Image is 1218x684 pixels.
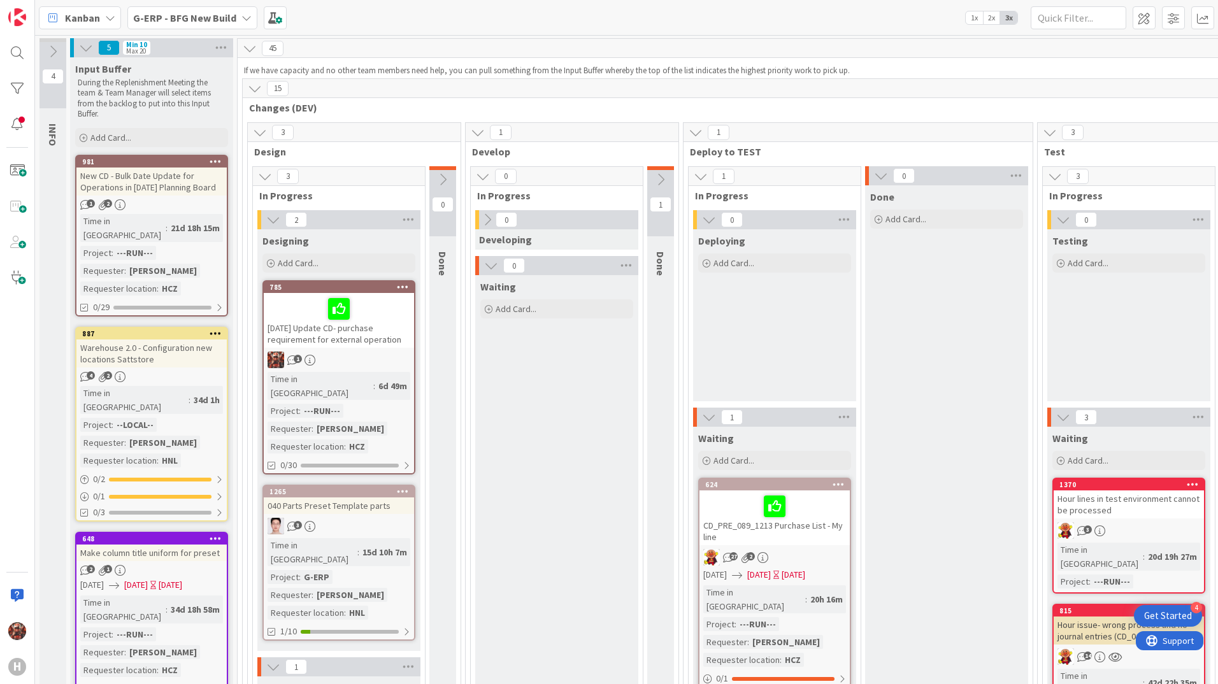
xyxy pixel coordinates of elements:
img: JK [8,622,26,640]
span: Done [436,252,449,276]
div: ---RUN--- [113,627,156,641]
div: 648 [82,534,227,543]
div: 0/2 [76,471,227,487]
span: : [805,592,807,606]
span: Add Card... [1068,455,1108,466]
a: 887Warehouse 2.0 - Configuration new locations SattstoreTime in [GEOGRAPHIC_DATA]:34d 1hProject:-... [75,327,228,522]
div: Time in [GEOGRAPHIC_DATA] [80,386,189,414]
span: 5 [98,40,120,55]
span: : [299,570,301,584]
div: [DATE] Update CD- purchase requirement for external operation [264,293,414,348]
span: : [1143,550,1145,564]
div: 648Make column title uniform for preset [76,533,227,561]
img: LC [1057,522,1074,539]
span: INFO [47,124,59,146]
b: G-ERP - BFG New Build [133,11,236,24]
div: 1370 [1059,480,1204,489]
div: Requester [80,264,124,278]
span: In Progress [477,189,627,202]
div: [PERSON_NAME] [749,635,823,649]
span: : [111,418,113,432]
div: Requester [268,422,312,436]
span: 1 [721,410,743,425]
div: Time in [GEOGRAPHIC_DATA] [268,372,373,400]
span: 3x [1000,11,1017,24]
span: 1 [713,169,734,184]
span: Done [870,190,894,203]
div: [PERSON_NAME] [313,588,387,602]
div: ---RUN--- [1091,574,1133,588]
div: 887 [76,328,227,339]
div: 1265 [269,487,414,496]
span: Add Card... [278,257,319,269]
span: : [734,617,736,631]
div: Project [80,418,111,432]
span: : [189,393,190,407]
span: 0 [495,169,517,184]
div: Requester location [268,606,344,620]
div: 20d 19h 27m [1145,550,1200,564]
span: Design [254,145,445,158]
div: ---RUN--- [301,404,343,418]
div: 785 [264,281,414,293]
span: 3 [277,169,299,184]
span: In Progress [259,189,409,202]
span: Testing [1052,234,1088,247]
input: Quick Filter... [1031,6,1126,29]
div: 1265040 Parts Preset Template parts [264,486,414,514]
div: Project [80,627,111,641]
div: --LOCAL-- [113,418,157,432]
div: 1370Hour lines in test environment cannot be processed [1054,479,1204,518]
div: Requester location [80,663,157,677]
div: 15d 10h 7m [359,545,410,559]
span: 1/10 [280,625,297,638]
div: [PERSON_NAME] [126,264,200,278]
span: 0/29 [93,301,110,314]
span: 2 [285,212,307,227]
span: 0 / 2 [93,473,105,486]
div: Get Started [1144,609,1192,622]
span: : [344,439,346,453]
div: Time in [GEOGRAPHIC_DATA] [80,595,166,623]
span: In Progress [1049,189,1199,202]
span: 3 [272,125,294,140]
span: : [747,635,749,649]
span: 1 [708,125,729,140]
span: [DATE] [703,568,727,581]
span: 27 [729,552,738,560]
div: LC [1054,648,1204,665]
a: 981New CD - Bulk Date Update for Operations in [DATE] Planning BoardTime in [GEOGRAPHIC_DATA]:21d... [75,155,228,317]
span: 1 [294,355,302,363]
div: Project [80,246,111,260]
div: 785 [269,283,414,292]
span: : [1089,574,1091,588]
div: ---RUN--- [736,617,779,631]
div: 887Warehouse 2.0 - Configuration new locations Sattstore [76,328,227,367]
div: 785[DATE] Update CD- purchase requirement for external operation [264,281,414,348]
div: ---RUN--- [113,246,156,260]
span: 0/30 [280,459,297,472]
div: New CD - Bulk Date Update for Operations in [DATE] Planning Board [76,167,227,196]
span: : [312,422,313,436]
span: : [111,246,113,260]
div: HCZ [159,663,181,677]
span: : [124,264,126,278]
span: 1 [104,565,112,573]
div: [DATE] [159,578,182,592]
div: Time in [GEOGRAPHIC_DATA] [703,585,805,613]
span: : [124,645,126,659]
span: : [166,221,168,235]
span: Deploying [698,234,745,247]
span: : [157,663,159,677]
span: Develop [472,145,663,158]
span: Waiting [480,280,516,293]
img: Visit kanbanzone.com [8,8,26,26]
div: 21d 18h 15m [168,221,223,235]
div: 624 [705,480,850,489]
span: 4 [42,69,64,84]
span: : [124,436,126,450]
div: Time in [GEOGRAPHIC_DATA] [80,214,166,242]
span: [DATE] [80,578,104,592]
div: Open Get Started checklist, remaining modules: 4 [1134,605,1202,627]
div: 1265 [264,486,414,497]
